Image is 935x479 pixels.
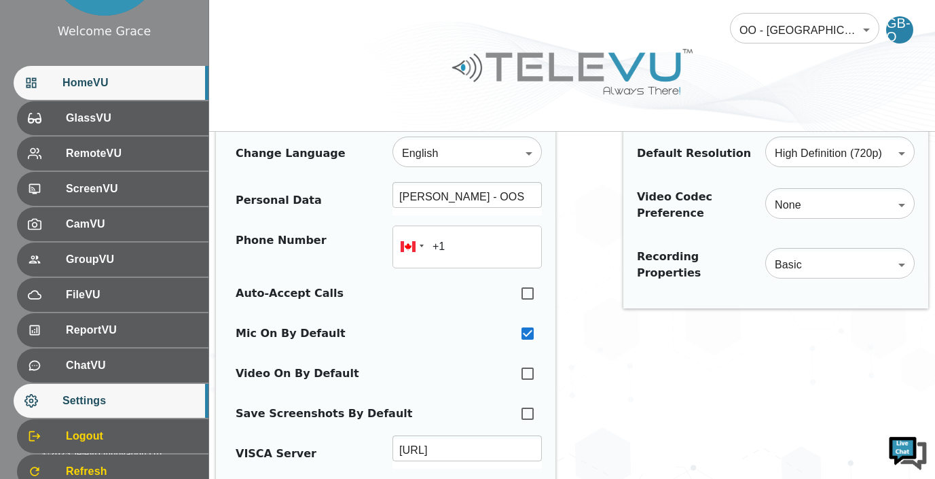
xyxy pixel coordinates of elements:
[887,431,928,472] img: Chat Widget
[637,249,752,281] div: Recording Properties
[66,251,198,268] span: GroupVU
[765,246,915,284] div: Basic
[236,446,316,462] div: VISCA Server
[62,393,198,409] span: Settings
[66,110,198,126] span: GlassVU
[637,145,751,162] div: Default Resolution
[17,349,208,383] div: ChatVU
[450,43,695,100] img: Logo
[236,232,327,262] div: Phone Number
[62,75,198,91] span: HomeVU
[14,384,208,418] div: Settings
[236,145,346,162] div: Change Language
[236,285,344,302] div: Auto-Accept Calls
[236,325,346,342] div: Mic On By Default
[765,135,915,173] div: High Definition (720p)
[66,145,198,162] span: RemoteVU
[58,22,151,40] div: Welcome Grace
[637,189,752,221] div: Video Codec Preference
[66,428,198,444] span: Logout
[17,313,208,347] div: ReportVU
[66,216,198,232] span: CamVU
[14,66,208,100] div: HomeVU
[17,243,208,277] div: GroupVU
[392,226,428,268] div: Canada: + 1
[17,278,208,312] div: FileVU
[236,366,359,382] div: Video On By Default
[66,181,198,197] span: ScreenVU
[17,137,208,171] div: RemoteVU
[236,192,322,209] div: Personal Data
[66,322,198,338] span: ReportVU
[886,16,913,43] div: GB-O
[392,135,542,173] div: English
[236,406,412,422] div: Save Screenshots By Default
[392,226,542,268] input: 1 (702) 123-4567
[17,419,208,453] div: Logout
[66,287,198,303] span: FileVU
[17,101,208,135] div: GlassVU
[765,186,915,224] div: None
[17,172,208,206] div: ScreenVU
[66,357,198,374] span: ChatVU
[17,207,208,241] div: CamVU
[730,11,879,49] div: OO - [GEOGRAPHIC_DATA] - [PERSON_NAME] [MTRP]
